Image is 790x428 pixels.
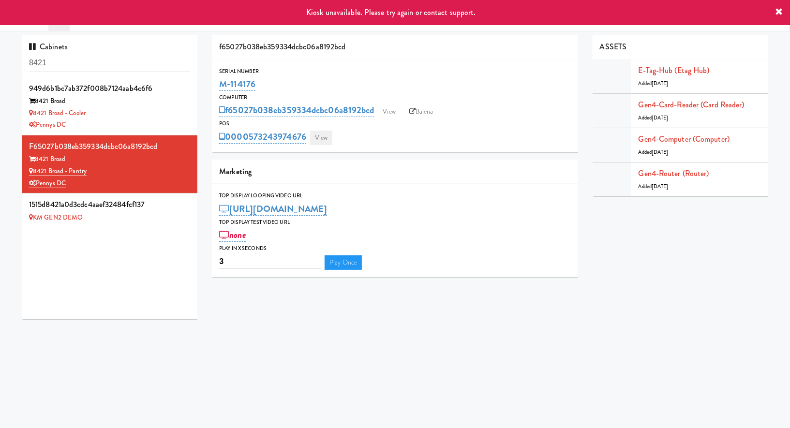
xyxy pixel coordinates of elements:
div: Top Display Looping Video Url [219,191,571,201]
span: Added [639,114,669,121]
div: 949d6b1bc7ab372f008b7124aab4c6f6 [29,81,190,96]
a: Gen4-card-reader (Card Reader) [639,99,745,110]
div: POS [219,119,571,129]
a: none [219,228,246,242]
a: Gen4-computer (Computer) [639,133,730,145]
span: Cabinets [29,41,68,52]
li: f65027b038eb359334dcbc06a8192bcd8421 Broad 8421 Broad - PantryPennys DC [22,135,197,193]
div: f65027b038eb359334dcbc06a8192bcd [212,35,578,59]
span: [DATE] [652,114,669,121]
div: 8421 Broad [29,95,190,107]
span: [DATE] [652,148,669,156]
li: 1515d8421a0d3cdc4aaef32484fcf137 KM GEN2 DEMO [22,193,197,227]
a: 8421 Broad - Cooler [29,108,86,118]
a: KM GEN2 DEMO [29,213,83,222]
a: E-tag-hub (Etag Hub) [639,65,710,76]
span: Added [639,80,669,87]
a: Play Once [325,255,362,270]
div: Top Display Test Video Url [219,218,571,227]
input: Search cabinets [29,54,190,72]
span: Added [639,183,669,190]
div: f65027b038eb359334dcbc06a8192bcd [29,139,190,154]
a: Pennys DC [29,120,66,129]
span: [DATE] [652,183,669,190]
a: M-114176 [219,77,255,91]
a: 8421 Broad - Pantry [29,166,87,176]
span: Marketing [219,166,252,177]
span: Added [639,148,669,156]
div: Play in X seconds [219,244,571,253]
a: Balena [404,104,438,119]
a: View [310,131,332,145]
a: View [378,104,401,119]
a: Gen4-router (Router) [639,168,709,179]
a: [URL][DOMAIN_NAME] [219,202,327,216]
span: Kiosk unavailable. Please try again or contact support. [306,7,476,18]
a: 0000573243974676 [219,130,306,144]
a: f65027b038eb359334dcbc06a8192bcd [219,103,374,117]
div: Serial Number [219,67,571,76]
span: [DATE] [652,80,669,87]
div: 8421 Broad [29,153,190,165]
span: ASSETS [600,41,627,52]
li: 949d6b1bc7ab372f008b7124aab4c6f68421 Broad 8421 Broad - CoolerPennys DC [22,77,197,135]
a: Pennys DC [29,178,66,188]
div: Computer [219,93,571,103]
div: 1515d8421a0d3cdc4aaef32484fcf137 [29,197,190,212]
